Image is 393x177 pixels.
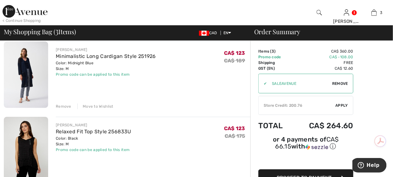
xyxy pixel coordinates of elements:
[56,60,156,72] div: Color: Midnight Blue Size: M
[56,147,131,153] div: Promo code can be applied to this item
[344,9,349,16] a: Sign In
[4,28,76,35] span: My Shopping Bag ( Items)
[292,48,353,54] td: CA$ 360.00
[292,115,353,136] td: CA$ 264.60
[56,53,156,59] a: Minimalistic Long Cardigan Style 251926
[361,9,388,16] a: 3
[56,122,131,128] div: [PERSON_NAME]
[247,28,389,35] div: Order Summary
[352,158,387,174] iframe: Opens a widget where you can find more information
[224,50,245,56] span: CA$ 123
[258,153,353,167] iframe: PayPal-paypal
[306,144,328,150] img: Sezzle
[56,136,131,147] div: Color: Black Size: M
[292,60,353,66] td: Free
[223,31,231,35] span: EN
[3,18,41,23] div: < Continue Shopping
[225,133,245,139] s: CA$ 175
[258,60,292,66] td: Shipping
[199,31,209,36] img: Canadian Dollar
[258,115,292,136] td: Total
[333,18,360,25] div: [PERSON_NAME]
[77,104,113,109] div: Move to Wishlist
[259,103,336,108] div: Store Credit: 200.76
[56,47,156,53] div: [PERSON_NAME]
[332,81,348,86] span: Remove
[272,49,274,54] span: 3
[267,74,332,93] input: Promo code
[258,136,353,151] div: or 4 payments of with
[56,104,71,109] div: Remove
[292,54,353,60] td: CA$ -108.00
[258,48,292,54] td: Items ( )
[56,129,131,135] a: Relaxed Fit Top Style 256833U
[258,136,353,153] div: or 4 payments ofCA$ 66.15withSezzle Click to learn more about Sezzle
[4,41,48,108] img: Minimalistic Long Cardigan Style 251926
[55,27,58,35] span: 3
[380,10,382,16] span: 3
[259,81,267,86] div: ✔
[371,9,377,16] img: My Bag
[224,125,245,131] span: CA$ 123
[258,66,292,71] td: GST (5%)
[3,5,48,18] img: 1ère Avenue
[292,66,353,71] td: CA$ 12.60
[199,31,220,35] span: CAD
[317,9,322,16] img: search the website
[224,58,245,64] s: CA$ 189
[275,136,339,150] span: CA$ 66.15
[258,54,292,60] td: Promo code
[56,72,156,77] div: Promo code can be applied to this item
[344,9,349,16] img: My Info
[336,103,348,108] span: Apply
